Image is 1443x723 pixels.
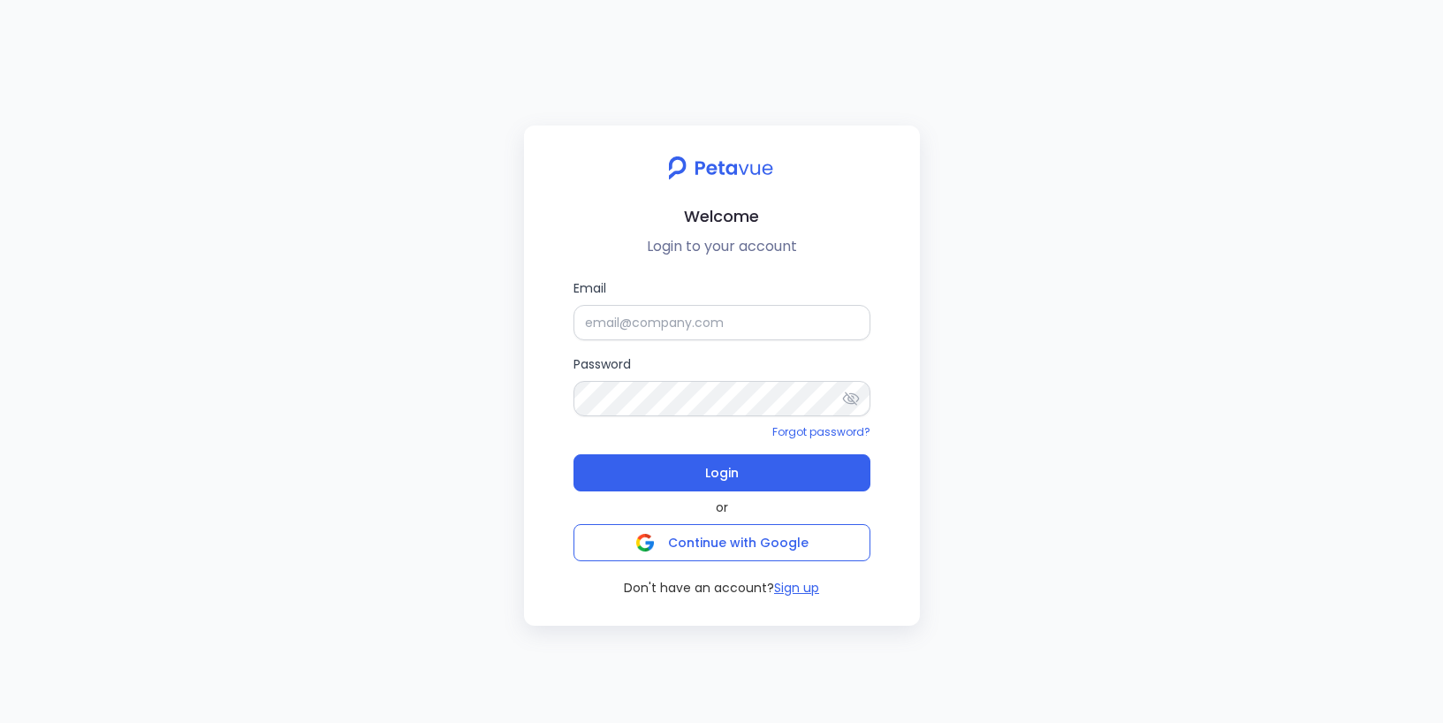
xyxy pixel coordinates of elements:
button: Login [573,454,870,491]
span: Login [705,460,739,485]
span: Continue with Google [668,534,809,552]
a: Forgot password? [772,424,870,439]
label: Email [573,278,870,340]
span: Don't have an account? [624,579,774,597]
button: Continue with Google [573,524,870,561]
button: Sign up [774,579,819,597]
img: petavue logo [657,147,786,189]
label: Password [573,354,870,416]
input: Email [573,305,870,340]
p: Login to your account [538,236,906,257]
h2: Welcome [538,203,906,229]
span: or [716,498,728,517]
input: Password [573,381,870,416]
